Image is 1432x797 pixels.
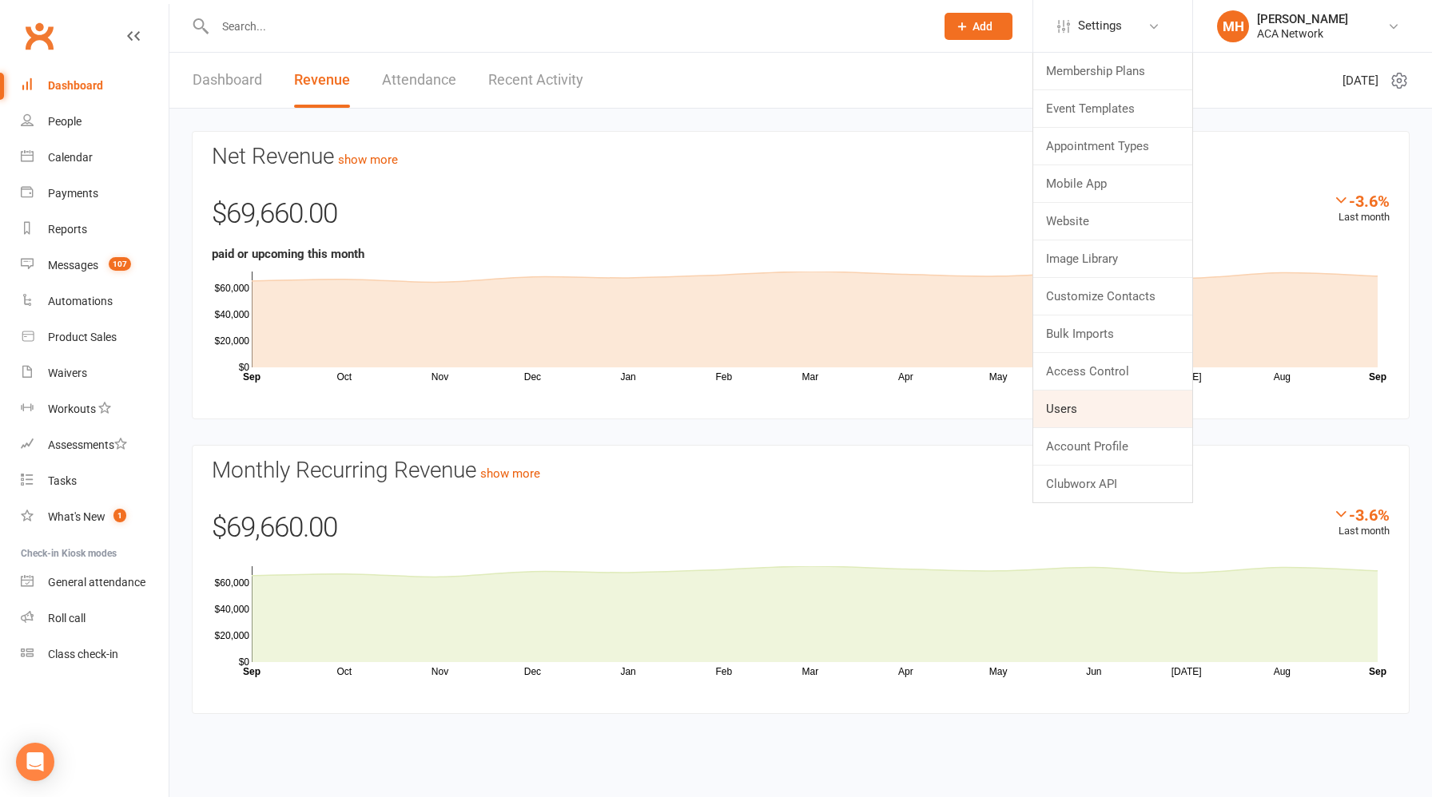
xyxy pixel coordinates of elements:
div: Last month [1333,192,1390,226]
a: Reports [21,212,169,248]
a: Access Control [1033,353,1192,390]
input: Search... [210,15,924,38]
div: Payments [48,187,98,200]
a: Website [1033,203,1192,240]
a: show more [480,466,540,481]
a: Messages 107 [21,248,169,284]
div: General attendance [48,576,145,589]
a: Customize Contacts [1033,278,1192,315]
div: -3.6% [1333,192,1390,209]
a: Workouts [21,391,169,427]
a: Revenue [294,53,350,108]
a: General attendance kiosk mode [21,565,169,601]
div: [PERSON_NAME] [1257,12,1348,26]
div: Dashboard [48,79,103,92]
a: Membership Plans [1033,53,1192,89]
a: Attendance [382,53,456,108]
a: Image Library [1033,240,1192,277]
a: Mobile App [1033,165,1192,202]
span: [DATE] [1342,71,1378,90]
div: ACA Network [1257,26,1348,41]
div: Waivers [48,367,87,379]
div: Automations [48,295,113,307]
a: Product Sales [21,319,169,355]
div: $69,660.00 [212,506,1390,558]
div: Open Intercom Messenger [16,743,54,781]
a: Automations [21,284,169,319]
strong: paid or upcoming this month [212,247,364,261]
a: Calendar [21,140,169,176]
a: Event Templates [1033,90,1192,127]
a: Payments [21,176,169,212]
h3: Monthly Recurring Revenue [212,458,1390,483]
div: Reports [48,223,87,236]
div: Last month [1333,506,1390,540]
h3: Net Revenue [212,145,1390,169]
a: Clubworx API [1033,466,1192,502]
a: People [21,104,169,140]
div: $69,660.00 [212,192,1390,244]
a: Appointment Types [1033,128,1192,165]
div: Roll call [48,612,86,625]
a: Clubworx [19,16,59,56]
a: Tasks [21,463,169,499]
a: Account Profile [1033,428,1192,465]
a: Roll call [21,601,169,636]
div: Workouts [48,402,96,415]
a: Dashboard [193,53,262,108]
div: What's New [48,510,105,523]
div: MH [1217,10,1249,42]
div: Tasks [48,474,77,487]
span: 107 [109,257,131,271]
a: show more [338,153,398,167]
div: Product Sales [48,331,117,343]
span: Add [973,20,992,33]
a: Recent Activity [488,53,583,108]
div: Calendar [48,151,93,164]
span: Settings [1078,8,1122,44]
div: Class check-in [48,648,118,660]
div: People [48,115,82,128]
div: Messages [48,259,98,272]
a: What's New1 [21,499,169,535]
a: Users [1033,391,1192,427]
a: Bulk Imports [1033,315,1192,352]
div: Assessments [48,438,127,451]
a: Assessments [21,427,169,463]
div: -3.6% [1333,506,1390,523]
a: Waivers [21,355,169,391]
a: Dashboard [21,68,169,104]
a: Class kiosk mode [21,636,169,672]
span: 1 [113,509,126,522]
button: Add [945,13,1012,40]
